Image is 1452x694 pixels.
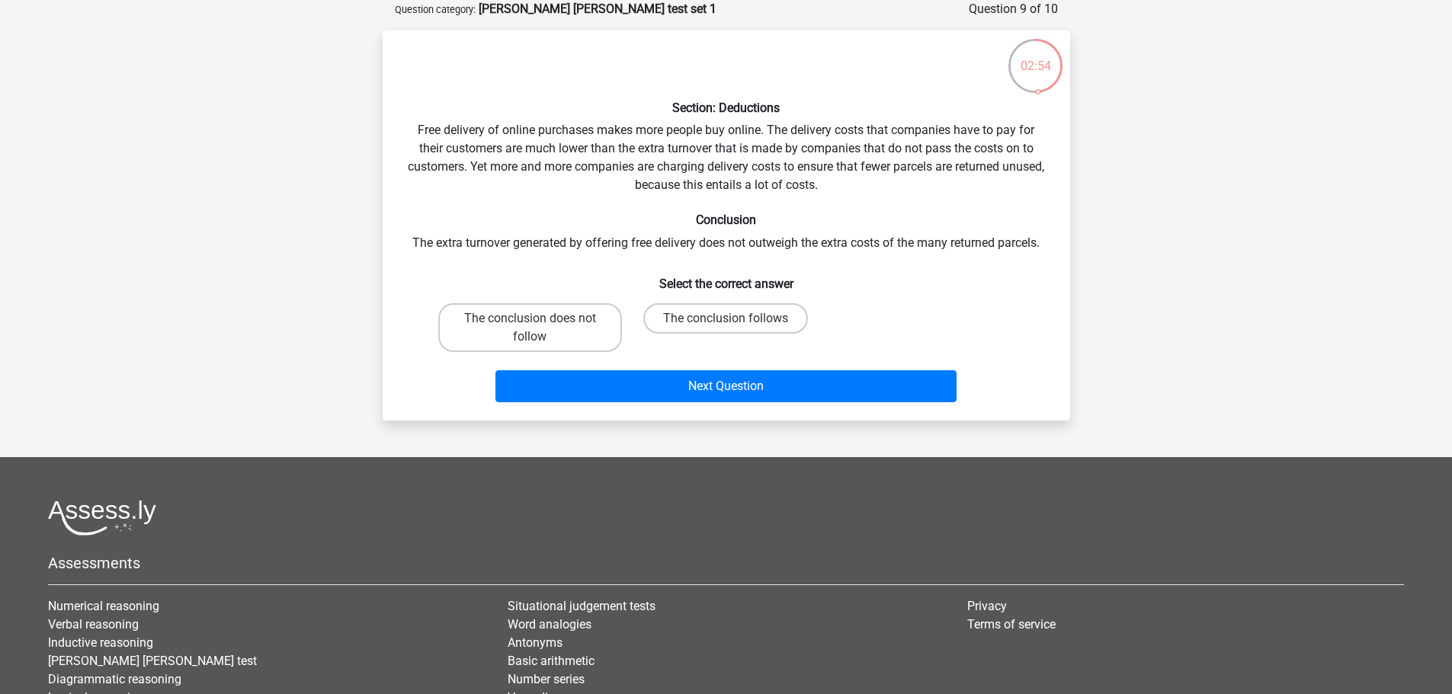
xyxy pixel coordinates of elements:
h6: Select the correct answer [407,264,1046,291]
div: Free delivery of online purchases makes more people buy online. The delivery costs that companies... [389,43,1064,408]
a: Verbal reasoning [48,617,139,632]
small: Question category: [395,4,476,15]
h6: Conclusion [407,213,1046,227]
a: Inductive reasoning [48,635,153,650]
label: The conclusion does not follow [438,303,622,352]
div: 02:54 [1007,37,1064,75]
h5: Assessments [48,554,1404,572]
a: Numerical reasoning [48,599,159,613]
a: Privacy [967,599,1007,613]
a: Terms of service [967,617,1056,632]
a: Situational judgement tests [508,599,655,613]
a: [PERSON_NAME] [PERSON_NAME] test [48,654,257,668]
a: Word analogies [508,617,591,632]
a: Diagrammatic reasoning [48,672,181,686]
img: Assessly logo [48,500,156,536]
a: Basic arithmetic [508,654,595,668]
a: Antonyms [508,635,563,650]
button: Next Question [495,370,957,402]
h6: Section: Deductions [407,101,1046,115]
label: The conclusion follows [643,303,808,334]
strong: [PERSON_NAME] [PERSON_NAME] test set 1 [479,2,716,16]
a: Number series [508,672,585,686]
